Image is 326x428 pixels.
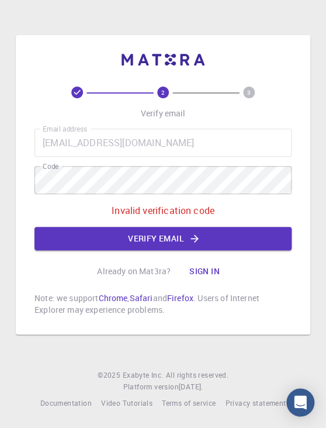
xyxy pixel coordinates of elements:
a: Terms of service [162,398,216,409]
span: Exabyte Inc. [123,370,164,379]
p: Verify email [141,108,186,119]
span: All rights reserved. [166,370,228,381]
p: Already on Mat3ra? [97,265,171,277]
a: Privacy statement [225,398,286,409]
p: Note: we support , and . Users of Internet Explorer may experience problems. [34,292,292,316]
button: Verify email [34,227,292,250]
a: Firefox [167,292,193,303]
span: Documentation [40,398,92,408]
span: [DATE] . [179,382,203,391]
span: Privacy statement [225,398,286,408]
p: Invalid verification code [112,203,214,218]
a: Documentation [40,398,92,409]
span: © 2025 [98,370,122,381]
span: Video Tutorials [101,398,152,408]
label: Code [43,161,58,171]
div: Open Intercom Messenger [286,388,314,416]
button: Sign in [180,260,229,283]
text: 2 [161,88,165,96]
a: Exabyte Inc. [123,370,164,381]
a: [DATE]. [179,381,203,393]
span: Terms of service [162,398,216,408]
a: Chrome [98,292,127,303]
span: Platform version [123,381,178,393]
a: Safari [129,292,152,303]
label: Email address [43,124,87,134]
text: 3 [247,88,251,96]
a: Video Tutorials [101,398,152,409]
